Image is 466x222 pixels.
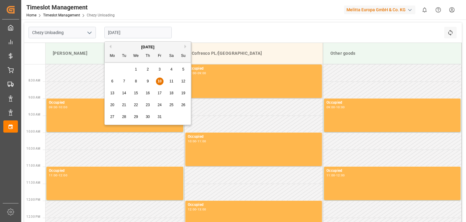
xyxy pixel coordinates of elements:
[188,202,319,208] div: Occupied
[198,140,206,143] div: 11:00
[109,101,116,109] div: Choose Monday, October 20th, 2025
[168,66,175,73] div: Choose Saturday, October 4th, 2025
[120,113,128,121] div: Choose Tuesday, October 28th, 2025
[344,5,415,14] div: Melitta Europa GmbH & Co. KG
[58,174,59,177] div: -
[109,113,116,121] div: Choose Monday, October 27th, 2025
[135,79,137,83] span: 8
[181,79,185,83] span: 12
[181,103,185,107] span: 26
[49,174,58,177] div: 11:00
[43,13,80,17] a: Timeslot Management
[168,101,175,109] div: Choose Saturday, October 25th, 2025
[156,52,164,60] div: Fr
[169,79,173,83] span: 11
[184,45,188,48] button: Next Month
[49,106,58,109] div: 09:00
[122,115,126,119] span: 28
[156,113,164,121] div: Choose Friday, October 31st, 2025
[134,115,138,119] span: 29
[196,140,197,143] div: -
[111,79,113,83] span: 6
[431,3,445,17] button: Help Center
[105,44,191,50] div: [DATE]
[109,52,116,60] div: Mo
[26,215,40,218] span: 12:30 PM
[144,101,152,109] div: Choose Thursday, October 23rd, 2025
[106,64,189,123] div: month 2025-10
[336,174,345,177] div: 12:00
[418,3,431,17] button: show 0 new notifications
[59,174,67,177] div: 12:00
[336,106,345,109] div: 10:00
[120,89,128,97] div: Choose Tuesday, October 14th, 2025
[26,147,40,150] span: 10:30 AM
[169,91,173,95] span: 18
[29,79,40,82] span: 8:30 AM
[188,140,197,143] div: 10:00
[120,52,128,60] div: Tu
[156,101,164,109] div: Choose Friday, October 24th, 2025
[326,174,335,177] div: 11:00
[26,130,40,133] span: 10:00 AM
[188,208,197,211] div: 12:00
[26,164,40,167] span: 11:00 AM
[180,52,187,60] div: Su
[144,113,152,121] div: Choose Thursday, October 30th, 2025
[188,134,319,140] div: Occupied
[144,66,152,73] div: Choose Thursday, October 2nd, 2025
[110,115,114,119] span: 27
[181,91,185,95] span: 19
[344,4,418,16] button: Melitta Europa GmbH & Co. KG
[29,27,96,38] input: Type to search/select
[26,3,115,12] div: Timeslot Management
[196,72,197,75] div: -
[180,89,187,97] div: Choose Sunday, October 19th, 2025
[335,106,336,109] div: -
[157,115,161,119] span: 31
[109,78,116,85] div: Choose Monday, October 6th, 2025
[171,67,173,71] span: 4
[122,91,126,95] span: 14
[26,13,36,17] a: Home
[146,115,150,119] span: 30
[156,78,164,85] div: Choose Friday, October 10th, 2025
[326,168,458,174] div: Occupied
[188,72,197,75] div: 08:00
[49,100,181,106] div: Occupied
[198,72,206,75] div: 09:00
[132,78,140,85] div: Choose Wednesday, October 8th, 2025
[29,96,40,99] span: 9:00 AM
[122,103,126,107] span: 21
[157,91,161,95] span: 17
[134,91,138,95] span: 15
[134,103,138,107] span: 22
[132,89,140,97] div: Choose Wednesday, October 15th, 2025
[104,27,172,38] input: DD.MM.YYYY
[109,89,116,97] div: Choose Monday, October 13th, 2025
[326,106,335,109] div: 09:00
[59,106,67,109] div: 10:00
[326,100,458,106] div: Occupied
[180,101,187,109] div: Choose Sunday, October 26th, 2025
[144,52,152,60] div: Th
[188,66,319,72] div: Occupied
[85,28,94,37] button: open menu
[335,174,336,177] div: -
[146,91,150,95] span: 16
[110,103,114,107] span: 20
[135,67,137,71] span: 1
[29,113,40,116] span: 9:30 AM
[144,89,152,97] div: Choose Thursday, October 16th, 2025
[156,66,164,73] div: Choose Friday, October 3rd, 2025
[168,52,175,60] div: Sa
[159,67,161,71] span: 3
[120,101,128,109] div: Choose Tuesday, October 21st, 2025
[123,79,125,83] span: 7
[169,103,173,107] span: 25
[146,103,150,107] span: 23
[328,48,457,59] div: Other goods
[49,168,181,174] div: Occupied
[147,79,149,83] span: 9
[168,78,175,85] div: Choose Saturday, October 11th, 2025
